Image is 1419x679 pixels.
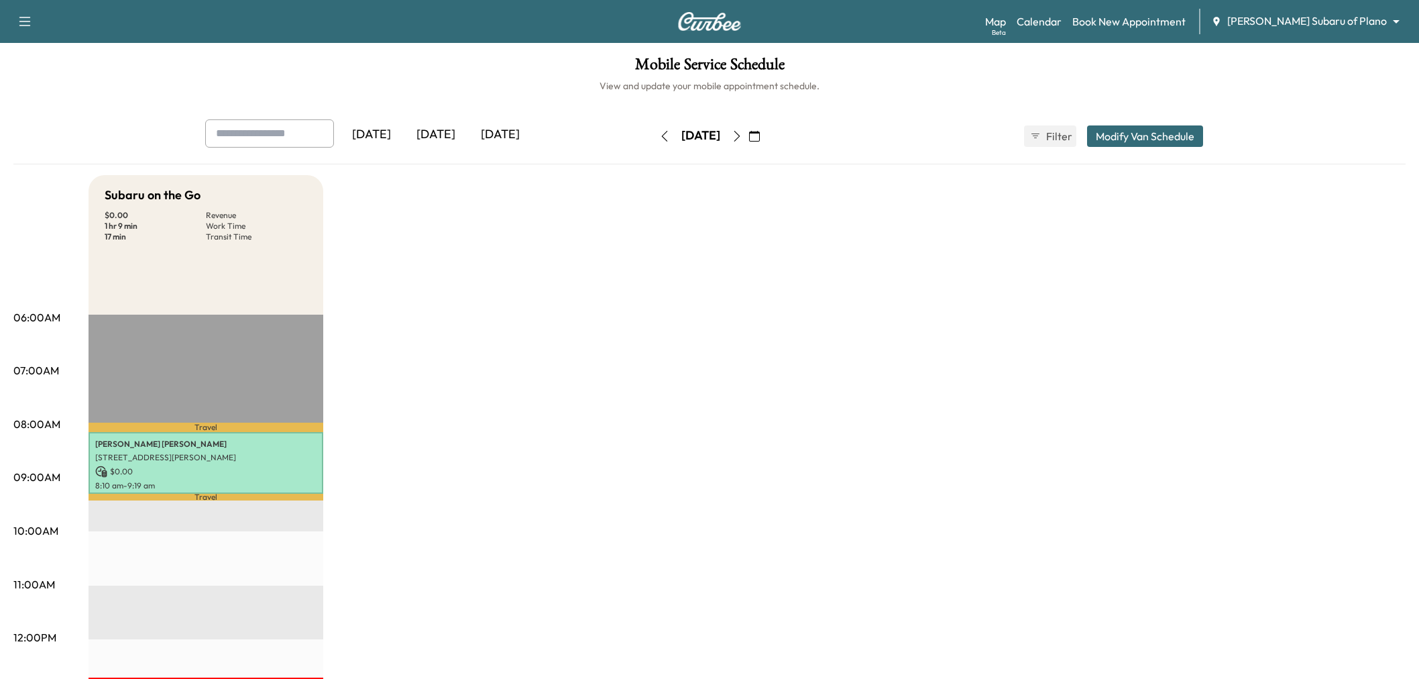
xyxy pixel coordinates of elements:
[1046,128,1070,144] span: Filter
[681,127,720,144] div: [DATE]
[985,13,1006,30] a: MapBeta
[13,629,56,645] p: 12:00PM
[13,576,55,592] p: 11:00AM
[677,12,742,31] img: Curbee Logo
[105,231,206,242] p: 17 min
[339,119,404,150] div: [DATE]
[13,362,59,378] p: 07:00AM
[95,439,317,450] p: [PERSON_NAME] [PERSON_NAME]
[13,309,60,325] p: 06:00AM
[13,56,1406,79] h1: Mobile Service Schedule
[404,119,468,150] div: [DATE]
[13,469,60,485] p: 09:00AM
[992,28,1006,38] div: Beta
[1227,13,1387,29] span: [PERSON_NAME] Subaru of Plano
[206,210,307,221] p: Revenue
[1087,125,1203,147] button: Modify Van Schedule
[105,186,201,205] h5: Subaru on the Go
[13,416,60,432] p: 08:00AM
[95,452,317,463] p: [STREET_ADDRESS][PERSON_NAME]
[468,119,532,150] div: [DATE]
[206,231,307,242] p: Transit Time
[105,221,206,231] p: 1 hr 9 min
[95,480,317,491] p: 8:10 am - 9:19 am
[105,210,206,221] p: $ 0.00
[206,221,307,231] p: Work Time
[95,466,317,478] p: $ 0.00
[13,523,58,539] p: 10:00AM
[89,494,323,500] p: Travel
[1072,13,1186,30] a: Book New Appointment
[89,423,323,431] p: Travel
[1024,125,1076,147] button: Filter
[13,79,1406,93] h6: View and update your mobile appointment schedule.
[1017,13,1062,30] a: Calendar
